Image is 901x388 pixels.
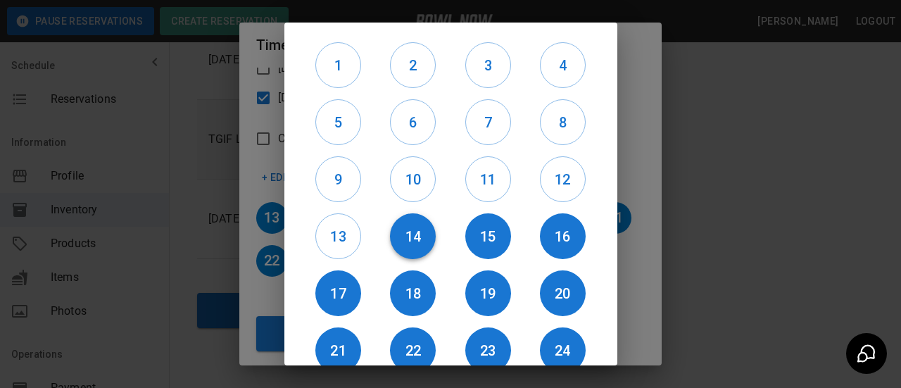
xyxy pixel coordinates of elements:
[390,99,436,145] button: 6
[390,339,436,362] h6: 22
[465,270,511,316] button: 19
[466,54,510,77] h6: 3
[390,156,436,202] button: 10
[540,213,586,259] button: 16
[391,168,435,191] h6: 10
[315,99,361,145] button: 5
[315,339,361,362] h6: 21
[465,99,511,145] button: 7
[315,282,361,305] h6: 17
[390,282,436,305] h6: 18
[315,42,361,88] button: 1
[390,327,436,373] button: 22
[541,54,585,77] h6: 4
[390,270,436,316] button: 18
[315,327,361,373] button: 21
[465,339,511,362] h6: 23
[541,168,585,191] h6: 12
[540,327,586,373] button: 24
[540,42,586,88] button: 4
[465,42,511,88] button: 3
[315,156,361,202] button: 9
[466,111,510,134] h6: 7
[540,282,586,305] h6: 20
[316,111,360,134] h6: 5
[541,111,585,134] h6: 8
[465,225,511,248] h6: 15
[316,225,360,248] h6: 13
[540,99,586,145] button: 8
[391,54,435,77] h6: 2
[465,156,511,202] button: 11
[465,282,511,305] h6: 19
[540,270,586,316] button: 20
[540,339,586,362] h6: 24
[465,327,511,373] button: 23
[391,111,435,134] h6: 6
[390,225,436,248] h6: 14
[316,168,360,191] h6: 9
[315,270,361,316] button: 17
[465,213,511,259] button: 15
[390,213,436,259] button: 14
[540,156,586,202] button: 12
[466,168,510,191] h6: 11
[390,42,436,88] button: 2
[315,213,361,259] button: 13
[316,54,360,77] h6: 1
[540,225,586,248] h6: 16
